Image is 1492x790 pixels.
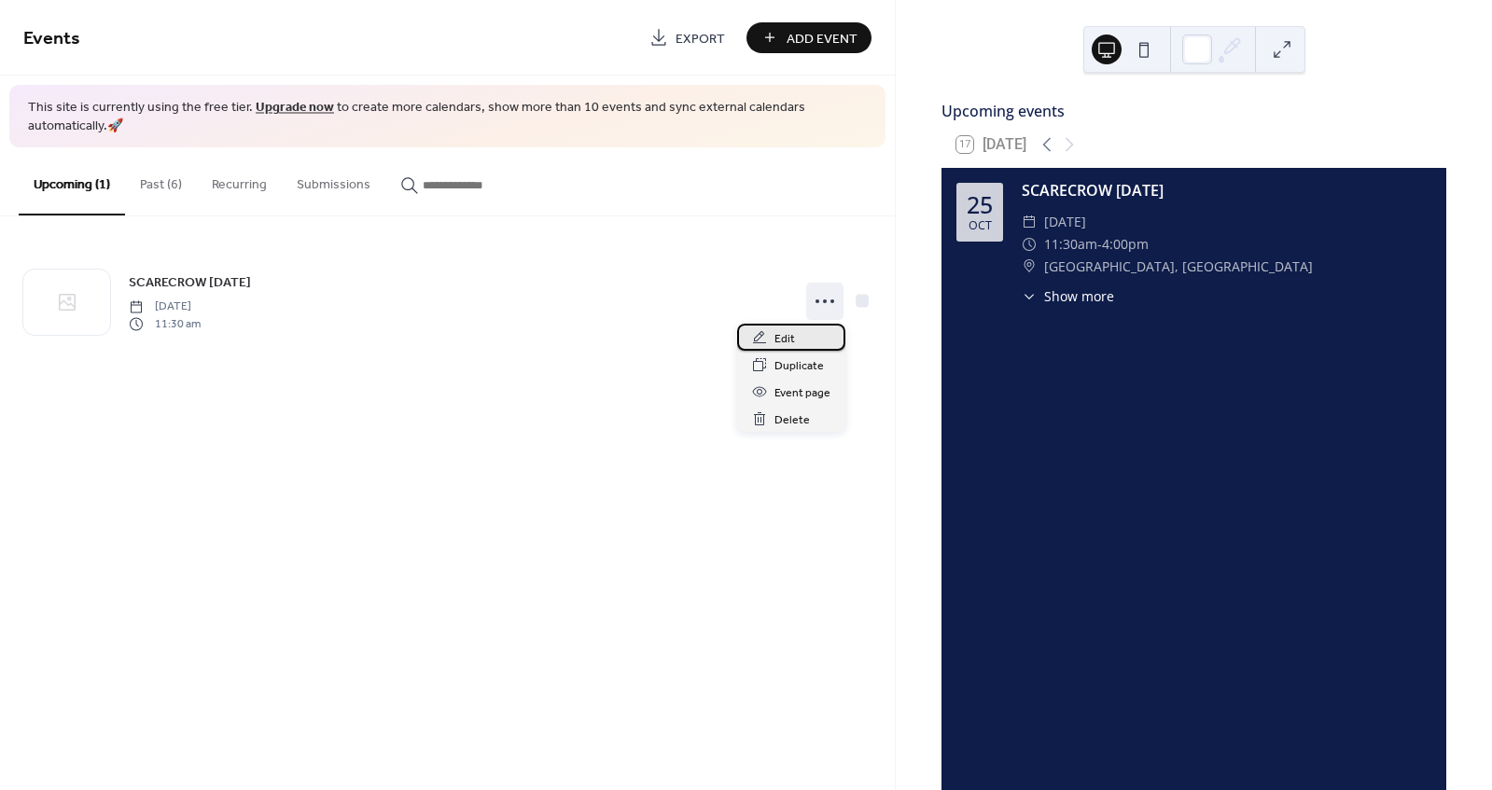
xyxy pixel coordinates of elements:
span: Show more [1044,286,1114,306]
div: SCARECROW [DATE] [1022,179,1431,201]
div: Oct [969,220,992,232]
span: [DATE] [1044,211,1086,233]
span: SCARECROW [DATE] [129,273,251,293]
div: ​ [1022,211,1037,233]
a: Export [635,22,739,53]
span: 4:00pm [1102,233,1149,256]
span: Add Event [787,29,858,49]
span: Delete [774,410,810,430]
button: Submissions [282,147,385,214]
button: Past (6) [125,147,197,214]
span: Export [676,29,725,49]
span: This site is currently using the free tier. to create more calendars, show more than 10 events an... [28,99,867,135]
span: Edit [774,329,795,349]
div: ​ [1022,286,1037,306]
span: - [1097,233,1102,256]
span: [GEOGRAPHIC_DATA], [GEOGRAPHIC_DATA] [1044,256,1313,278]
span: [DATE] [129,298,201,315]
button: ​Show more [1022,286,1114,306]
span: Event page [774,383,830,403]
a: Upgrade now [256,95,334,120]
div: Upcoming events [941,100,1446,122]
div: 25 [967,193,993,216]
a: SCARECROW [DATE] [129,271,251,293]
span: Duplicate [774,356,824,376]
span: 11:30 am [129,315,201,332]
div: ​ [1022,233,1037,256]
button: Add Event [746,22,871,53]
span: 11:30am [1044,233,1097,256]
button: Recurring [197,147,282,214]
span: Events [23,21,80,57]
button: Upcoming (1) [19,147,125,215]
div: ​ [1022,256,1037,278]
